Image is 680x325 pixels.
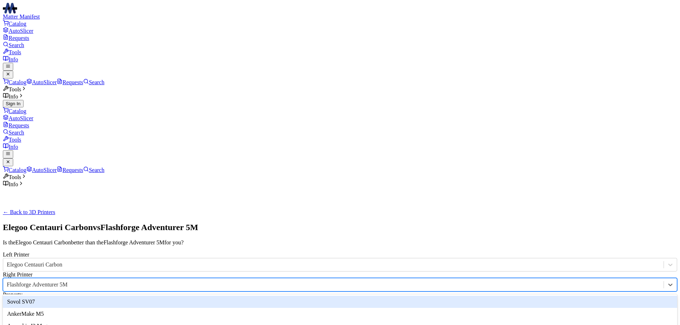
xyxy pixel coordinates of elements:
a: Requests [57,79,83,85]
a: AutoSlicer [3,28,33,34]
a: Search [3,42,24,48]
span: Info [3,181,18,187]
input: Elegoo Centauri Carbon [7,261,8,268]
label: Right Printer [3,271,32,278]
a: AutoSlicer [26,79,57,85]
span: Info [3,93,18,100]
a: Catalog [3,167,26,173]
span: Tools [3,174,21,180]
label: Left Printer [3,252,29,258]
a: Info [3,144,18,150]
a: Search [83,167,105,173]
div: AnkerMake M5 [3,308,677,320]
a: Catalog [3,79,26,85]
button: Sign In [3,100,24,107]
a: Requests [57,167,83,173]
a: AutoSlicer [3,115,33,121]
span: Property [3,291,22,298]
button: close mobile navigation menu [3,71,13,78]
a: Matter Manifest [3,3,677,20]
h1: Elegoo Centauri Carbon vs Flashforge Adventurer 5M [3,223,677,232]
div: Sovol SV07 [3,296,677,308]
span: Tools [3,86,21,92]
p: Is the Elegoo Centauri Carbon better than the Flashforge Adventurer 5M for you? [3,239,677,246]
a: AutoSlicer [26,167,57,173]
a: Requests [3,35,29,41]
a: Requests [3,122,29,128]
a: Catalog [3,21,26,27]
a: ← Back to 3D Printers [3,209,55,215]
button: mobile navigation menu [3,150,13,158]
input: Flashforge Adventurer 5MSovol SV07AnkerMake M5Anycubic I3 MegaAnycubic I3 Mega S [7,281,8,288]
a: Tools [3,49,21,55]
a: Tools [3,137,21,143]
a: Search [3,130,24,136]
button: close mobile navigation menu [3,158,13,166]
a: Search [83,79,105,85]
button: mobile navigation menu [3,63,13,71]
span: Matter Manifest [3,14,40,20]
a: Catalog [3,108,26,114]
a: Info [3,56,18,62]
